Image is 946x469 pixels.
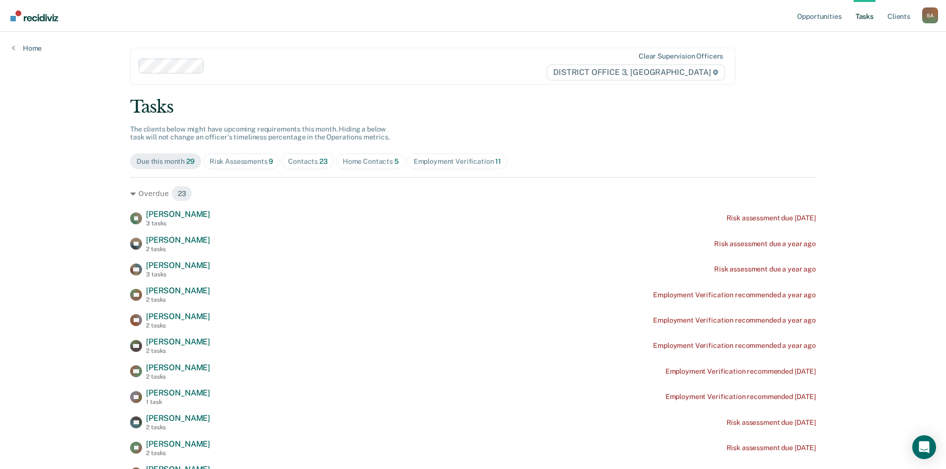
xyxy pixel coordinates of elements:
[186,157,195,165] span: 29
[922,7,938,23] button: Profile dropdown button
[319,157,328,165] span: 23
[146,450,210,457] div: 2 tasks
[288,157,328,166] div: Contacts
[912,435,936,459] div: Open Intercom Messenger
[146,424,210,431] div: 2 tasks
[137,157,195,166] div: Due this month
[146,388,210,398] span: [PERSON_NAME]
[269,157,273,165] span: 9
[130,125,390,141] span: The clients below might have upcoming requirements this month. Hiding a below task will not chang...
[665,393,816,401] div: Employment Verification recommended [DATE]
[727,214,816,222] div: Risk assessment due [DATE]
[146,413,210,423] span: [PERSON_NAME]
[146,296,210,303] div: 2 tasks
[146,209,210,219] span: [PERSON_NAME]
[130,97,816,117] div: Tasks
[394,157,399,165] span: 5
[639,52,723,61] div: Clear supervision officers
[414,157,501,166] div: Employment Verification
[146,286,210,295] span: [PERSON_NAME]
[171,186,193,201] span: 23
[146,322,210,329] div: 2 tasks
[146,399,210,405] div: 1 task
[146,235,210,245] span: [PERSON_NAME]
[146,363,210,372] span: [PERSON_NAME]
[146,347,210,354] div: 2 tasks
[665,367,816,376] div: Employment Verification recommended [DATE]
[727,444,816,452] div: Risk assessment due [DATE]
[653,316,816,325] div: Employment Verification recommended a year ago
[130,186,816,201] div: Overdue 23
[146,312,210,321] span: [PERSON_NAME]
[146,271,210,278] div: 3 tasks
[146,337,210,346] span: [PERSON_NAME]
[146,246,210,253] div: 2 tasks
[727,418,816,427] div: Risk assessment due [DATE]
[12,44,42,53] a: Home
[922,7,938,23] div: S A
[343,157,399,166] div: Home Contacts
[714,265,816,273] div: Risk assessment due a year ago
[714,240,816,248] div: Risk assessment due a year ago
[547,65,725,80] span: DISTRICT OFFICE 3, [GEOGRAPHIC_DATA]
[653,341,816,350] div: Employment Verification recommended a year ago
[653,291,816,299] div: Employment Verification recommended a year ago
[10,10,58,21] img: Recidiviz
[146,220,210,227] div: 3 tasks
[146,439,210,449] span: [PERSON_NAME]
[146,373,210,380] div: 2 tasks
[146,261,210,270] span: [PERSON_NAME]
[495,157,501,165] span: 11
[210,157,274,166] div: Risk Assessments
